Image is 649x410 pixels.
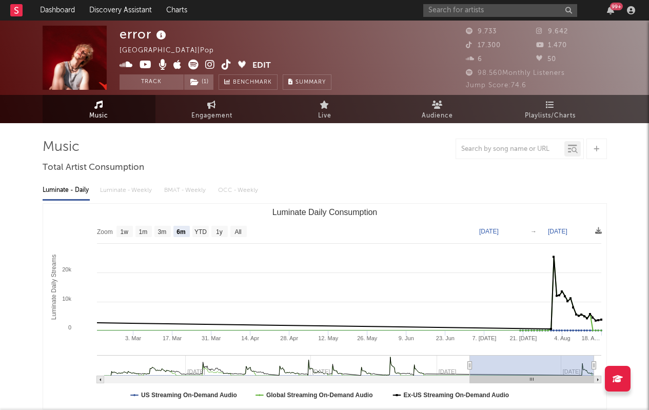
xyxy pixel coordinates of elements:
[466,70,565,76] span: 98.560 Monthly Listeners
[233,76,272,89] span: Benchmark
[158,228,166,236] text: 3m
[125,335,142,341] text: 3. Mar
[202,335,221,341] text: 31. Mar
[554,335,570,341] text: 4. Aug
[191,110,232,122] span: Engagement
[466,82,526,89] span: Jump Score: 74.6
[456,145,564,153] input: Search by song name or URL
[162,335,182,341] text: 17. Mar
[398,335,414,341] text: 9. Jun
[62,266,71,272] text: 20k
[43,162,144,174] span: Total Artist Consumption
[89,110,108,122] span: Music
[50,255,57,320] text: Luminate Daily Streams
[268,95,381,123] a: Live
[194,228,206,236] text: YTD
[68,324,71,330] text: 0
[436,335,454,341] text: 23. Jun
[43,182,90,199] div: Luminate - Daily
[318,335,339,341] text: 12. May
[494,95,607,123] a: Playlists/Charts
[422,110,453,122] span: Audience
[43,95,155,123] a: Music
[234,228,241,236] text: All
[219,74,278,90] a: Benchmark
[120,45,226,57] div: [GEOGRAPHIC_DATA] | Pop
[525,110,576,122] span: Playlists/Charts
[266,392,372,399] text: Global Streaming On-Demand Audio
[318,110,331,122] span: Live
[509,335,537,341] text: 21. [DATE]
[139,228,147,236] text: 1m
[403,392,509,399] text: Ex-US Streaming On-Demand Audio
[466,42,501,49] span: 17.300
[466,28,497,35] span: 9.733
[176,228,185,236] text: 6m
[610,3,623,10] div: 99 +
[607,6,614,14] button: 99+
[581,335,600,341] text: 18. A…
[283,74,331,90] button: Summary
[216,228,223,236] text: 1y
[381,95,494,123] a: Audience
[280,335,298,341] text: 28. Apr
[530,228,537,235] text: →
[472,335,496,341] text: 7. [DATE]
[536,28,568,35] span: 9.642
[536,56,556,63] span: 50
[97,228,113,236] text: Zoom
[252,60,271,72] button: Edit
[296,80,326,85] span: Summary
[466,56,482,63] span: 6
[357,335,378,341] text: 26. May
[272,208,377,217] text: Luminate Daily Consumption
[43,204,606,409] svg: Luminate Daily Consumption
[155,95,268,123] a: Engagement
[120,228,128,236] text: 1w
[536,42,567,49] span: 1.470
[241,335,259,341] text: 14. Apr
[184,74,214,90] span: ( 1 )
[479,228,499,235] text: [DATE]
[120,74,184,90] button: Track
[548,228,567,235] text: [DATE]
[141,392,237,399] text: US Streaming On-Demand Audio
[120,26,169,43] div: error
[62,296,71,302] text: 10k
[184,74,213,90] button: (1)
[423,4,577,17] input: Search for artists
